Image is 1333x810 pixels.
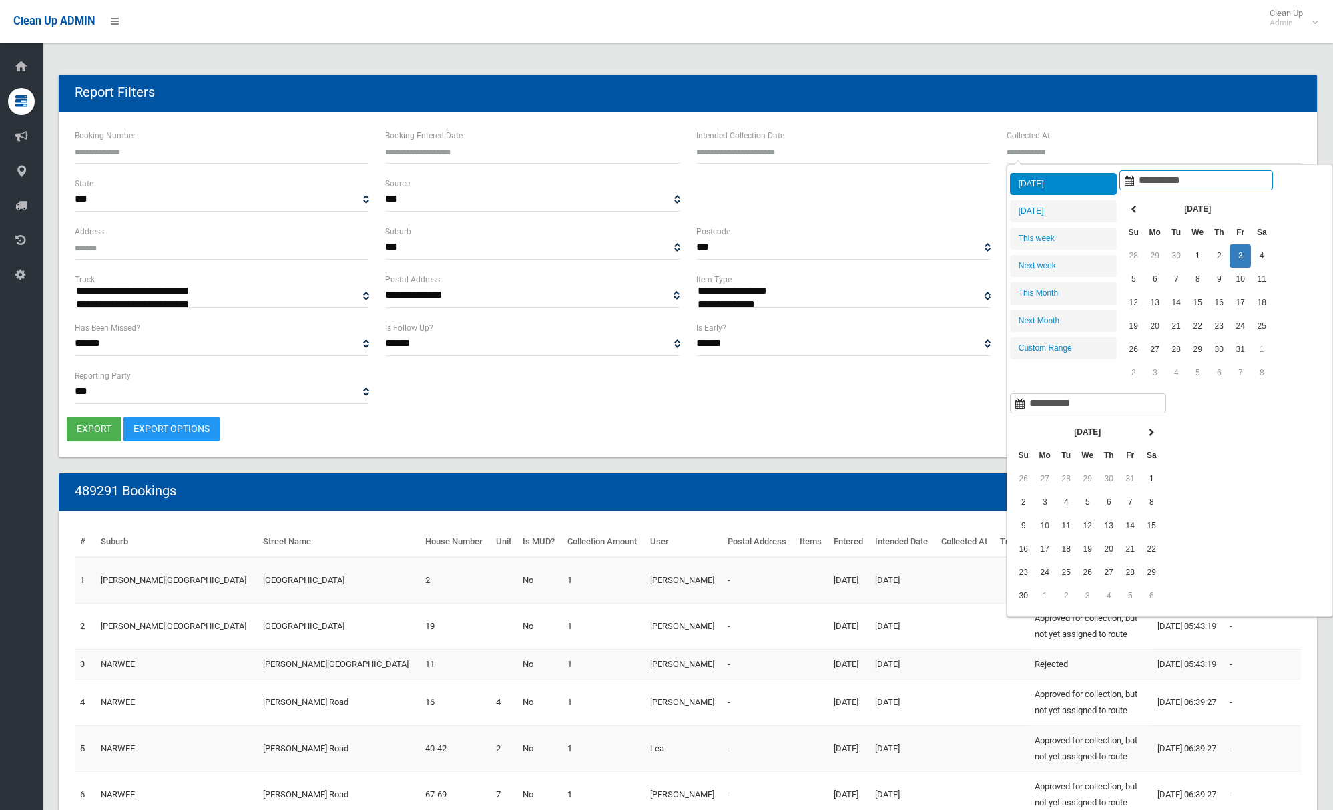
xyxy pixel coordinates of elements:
[1029,725,1152,771] td: Approved for collection, but not yet assigned to route
[1165,338,1187,361] td: 28
[59,478,192,504] header: 489291 Bookings
[1123,361,1144,385] td: 2
[1010,255,1117,277] li: Next week
[1165,291,1187,315] td: 14
[1208,315,1230,338] td: 23
[80,743,85,753] a: 5
[1119,444,1141,467] th: Fr
[258,527,420,557] th: Street Name
[1144,198,1251,221] th: [DATE]
[1144,361,1165,385] td: 3
[1187,291,1208,315] td: 15
[95,527,258,557] th: Suburb
[1077,561,1098,584] td: 26
[1098,491,1119,514] td: 6
[258,557,420,604] td: [GEOGRAPHIC_DATA]
[1098,538,1119,561] td: 20
[1013,444,1034,467] th: Su
[645,557,722,604] td: [PERSON_NAME]
[1098,584,1119,608] td: 4
[1251,291,1272,315] td: 18
[1055,444,1077,467] th: Tu
[1013,584,1034,608] td: 30
[722,557,794,604] td: -
[1230,291,1251,315] td: 17
[828,557,870,604] td: [DATE]
[420,649,491,679] td: 11
[1141,444,1162,467] th: Sa
[517,725,561,771] td: No
[722,679,794,725] td: -
[1152,603,1224,649] td: [DATE] 05:43:19
[1077,514,1098,538] td: 12
[936,527,995,557] th: Collected At
[1034,538,1055,561] td: 17
[1144,244,1165,268] td: 29
[645,725,722,771] td: Lea
[517,649,561,679] td: No
[80,789,85,799] a: 6
[828,527,870,557] th: Entered
[1123,221,1144,244] th: Su
[1077,467,1098,491] td: 29
[870,557,936,604] td: [DATE]
[1208,221,1230,244] th: Th
[1055,538,1077,561] td: 18
[1123,315,1144,338] td: 19
[1144,268,1165,291] td: 6
[80,575,85,585] a: 1
[870,725,936,771] td: [DATE]
[1144,221,1165,244] th: Mo
[1010,228,1117,250] li: This week
[59,79,171,106] header: Report Filters
[1230,315,1251,338] td: 24
[1055,491,1077,514] td: 4
[722,603,794,649] td: -
[828,603,870,649] td: [DATE]
[1119,538,1141,561] td: 21
[1123,291,1144,315] td: 12
[95,603,258,649] td: [PERSON_NAME][GEOGRAPHIC_DATA]
[420,725,491,771] td: 40-42
[562,527,645,557] th: Collection Amount
[258,679,420,725] td: [PERSON_NAME] Road
[1029,649,1152,679] td: Rejected
[1013,514,1034,538] td: 9
[645,649,722,679] td: [PERSON_NAME]
[517,603,561,649] td: No
[1029,603,1152,649] td: Approved for collection, but not yet assigned to route
[1098,561,1119,584] td: 27
[1034,561,1055,584] td: 24
[1055,561,1077,584] td: 25
[1187,338,1208,361] td: 29
[1208,244,1230,268] td: 2
[1230,361,1251,385] td: 7
[80,621,85,631] a: 2
[95,725,258,771] td: NARWEE
[1251,268,1272,291] td: 11
[1013,538,1034,561] td: 16
[1034,491,1055,514] td: 3
[1144,315,1165,338] td: 20
[1187,221,1208,244] th: We
[1119,584,1141,608] td: 5
[1077,538,1098,561] td: 19
[562,725,645,771] td: 1
[1098,444,1119,467] th: Th
[794,527,828,557] th: Items
[1141,584,1162,608] td: 6
[95,557,258,604] td: [PERSON_NAME][GEOGRAPHIC_DATA]
[75,128,136,143] label: Booking Number
[1230,268,1251,291] td: 10
[1208,291,1230,315] td: 16
[491,725,517,771] td: 2
[1251,361,1272,385] td: 8
[1144,291,1165,315] td: 13
[870,679,936,725] td: [DATE]
[1152,679,1224,725] td: [DATE] 06:39:27
[828,725,870,771] td: [DATE]
[828,649,870,679] td: [DATE]
[258,725,420,771] td: [PERSON_NAME] Road
[491,527,517,557] th: Unit
[420,557,491,604] td: 2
